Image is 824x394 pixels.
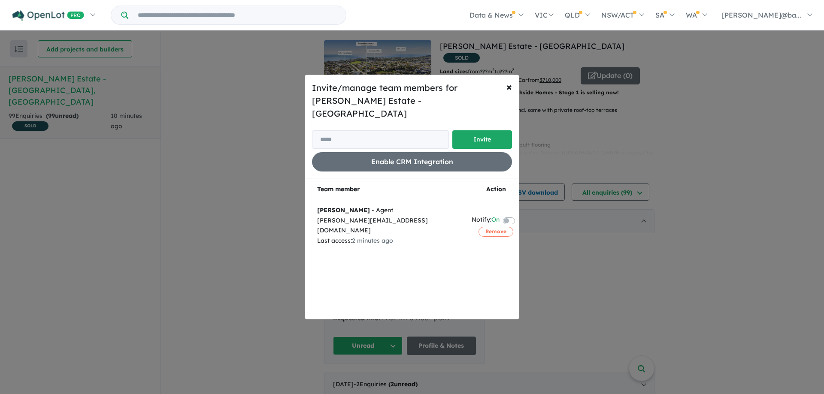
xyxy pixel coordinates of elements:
span: [PERSON_NAME]@ba... [722,11,801,19]
span: 2 minutes ago [352,237,393,244]
div: Last access: [317,236,461,246]
button: Enable CRM Integration [312,152,512,171]
th: Team member [312,179,467,200]
button: Remove [479,227,513,236]
span: × [506,80,512,93]
div: Notify: [472,215,500,226]
button: Invite [452,130,512,149]
input: Try estate name, suburb, builder or developer [130,6,344,24]
th: Action [467,179,525,200]
img: Openlot PRO Logo White [12,10,84,21]
div: - Agent [317,205,461,216]
strong: [PERSON_NAME] [317,206,370,214]
h5: Invite/manage team members for [PERSON_NAME] Estate - [GEOGRAPHIC_DATA] [312,81,512,120]
div: [PERSON_NAME][EMAIL_ADDRESS][DOMAIN_NAME] [317,216,461,236]
span: On [491,215,500,226]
